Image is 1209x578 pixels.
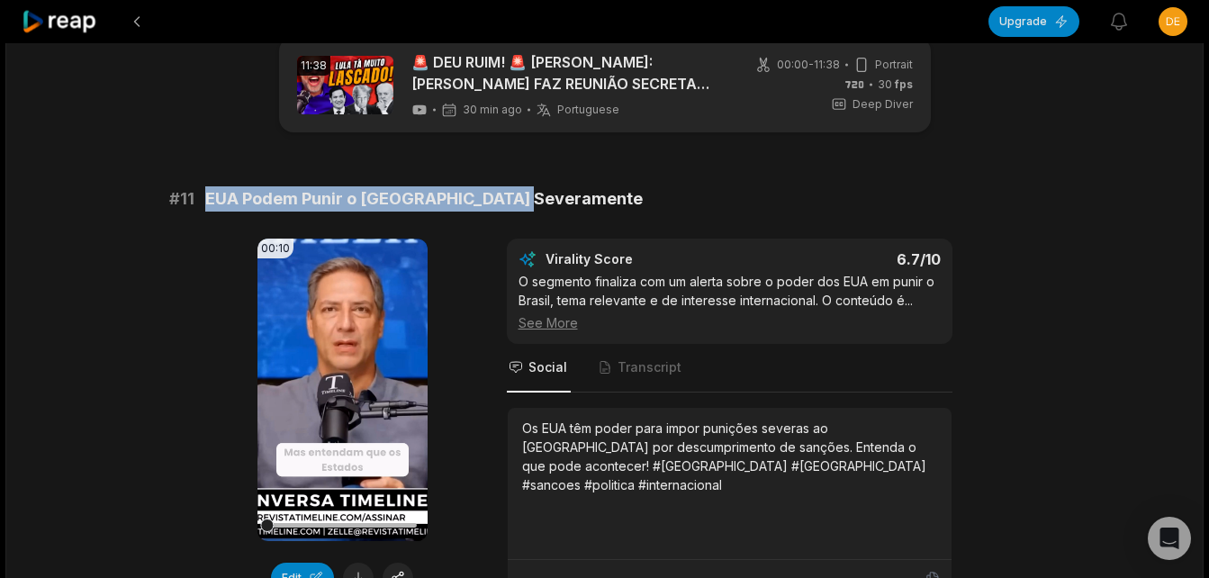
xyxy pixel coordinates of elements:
a: 🚨 DEU RUIM! 🚨 [PERSON_NAME]: [PERSON_NAME] FAZ REUNIÃO SECRETA COM [PERSON_NAME] E VAI NEGOCIAR C... [411,51,722,95]
div: Open Intercom Messenger [1148,517,1191,560]
span: fps [895,77,913,91]
div: 6.7 /10 [747,250,941,268]
div: Virality Score [546,250,739,268]
span: 30 [878,77,913,93]
span: # 11 [169,186,194,212]
span: Deep Diver [853,96,913,113]
div: Os EUA têm poder para impor punições severas ao [GEOGRAPHIC_DATA] por descumprimento de sanções. ... [522,419,937,494]
button: Upgrade [988,6,1079,37]
nav: Tabs [507,344,952,393]
video: Your browser does not support mp4 format. [257,239,428,541]
span: 00:00 - 11:38 [777,57,840,73]
span: Social [528,358,567,376]
div: See More [519,313,941,332]
span: Transcript [618,358,681,376]
span: 30 min ago [463,103,522,117]
span: EUA Podem Punir o [GEOGRAPHIC_DATA] Severamente [205,186,643,212]
span: Portrait [875,57,913,73]
div: O segmento finaliza com um alerta sobre o poder dos EUA em punir o Brasil, tema relevante e de in... [519,272,941,332]
span: Portuguese [557,103,619,117]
